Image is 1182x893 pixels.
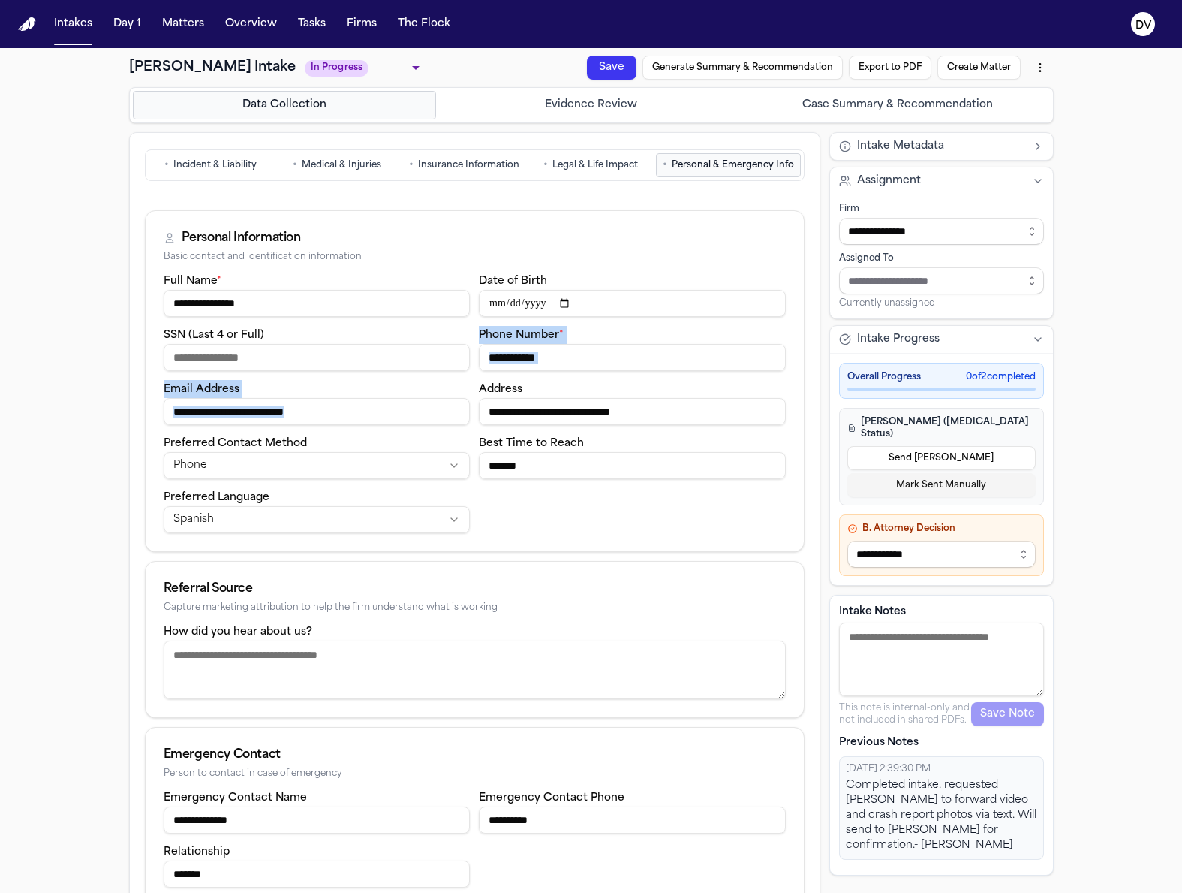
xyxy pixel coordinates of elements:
[164,330,264,341] label: SSN (Last 4 or Full)
[839,267,1044,294] input: Assign to staff member
[479,276,547,287] label: Date of Birth
[830,326,1053,353] button: Intake Progress
[937,56,1021,80] button: Create Matter
[292,11,332,38] button: Tasks
[642,56,843,80] button: Generate Summary & Recommendation
[857,173,921,189] span: Assignment
[182,229,301,247] div: Personal Information
[479,398,786,425] input: Address
[543,158,548,173] span: •
[839,605,1044,620] label: Intake Notes
[839,297,935,309] span: Currently unassigned
[1027,54,1054,81] button: More actions
[479,330,564,341] label: Phone Number
[173,159,257,171] span: Incident & Liability
[847,371,921,383] span: Overall Progress
[107,11,147,38] button: Day 1
[48,11,98,38] button: Intakes
[409,158,414,173] span: •
[656,153,801,177] button: Go to Personal & Emergency Info
[839,203,1044,215] div: Firm
[149,153,272,177] button: Go to Incident & Liability
[305,60,369,77] span: In Progress
[164,344,471,371] input: SSN
[305,57,425,78] div: Update intake status
[839,218,1044,245] input: Select firm
[392,11,456,38] button: The Flock
[857,139,944,154] span: Intake Metadata
[164,438,307,449] label: Preferred Contact Method
[552,159,638,171] span: Legal & Life Impact
[479,290,786,317] input: Date of birth
[830,167,1053,195] button: Assignment
[847,523,1036,535] h4: B. Attorney Decision
[529,153,653,177] button: Go to Legal & Life Impact
[846,763,1037,775] div: [DATE] 2:39:30 PM
[847,416,1036,440] h4: [PERSON_NAME] ([MEDICAL_DATA] Status)
[164,602,786,614] div: Capture marketing attribution to help the firm understand what is working
[164,252,786,263] div: Basic contact and identification information
[663,158,667,173] span: •
[830,133,1053,160] button: Intake Metadata
[164,492,269,503] label: Preferred Language
[966,371,1036,383] span: 0 of 2 completed
[857,332,940,347] span: Intake Progress
[418,159,519,171] span: Insurance Information
[849,56,931,80] button: Export to PDF
[839,735,1044,750] p: Previous Notes
[672,159,794,171] span: Personal & Emergency Info
[164,276,221,287] label: Full Name
[219,11,283,38] button: Overview
[164,861,471,888] input: Emergency contact relationship
[129,57,296,78] h1: [PERSON_NAME] Intake
[302,159,381,171] span: Medical & Injuries
[164,768,786,780] div: Person to contact in case of emergency
[164,580,786,598] div: Referral Source
[164,626,312,638] label: How did you hear about us?
[587,56,636,80] button: Save
[839,252,1044,264] div: Assigned To
[164,846,230,858] label: Relationship
[846,778,1037,853] div: Completed intake. requested [PERSON_NAME] to forward video and crash report photos via text. Will...
[479,792,624,804] label: Emergency Contact Phone
[479,384,522,395] label: Address
[164,158,169,173] span: •
[164,746,786,764] div: Emergency Contact
[164,398,471,425] input: Email address
[746,91,1050,119] button: Go to Case Summary & Recommendation step
[164,384,239,395] label: Email Address
[18,17,36,32] img: Finch Logo
[341,11,383,38] button: Firms
[164,807,471,834] input: Emergency contact name
[164,290,471,317] input: Full name
[479,438,584,449] label: Best Time to Reach
[156,11,210,38] button: Matters
[839,702,971,726] p: This note is internal-only and not included in shared PDFs.
[479,344,786,371] input: Phone number
[479,452,786,479] input: Best time to reach
[133,91,437,119] button: Go to Data Collection step
[402,153,526,177] button: Go to Insurance Information
[293,158,297,173] span: •
[275,153,399,177] button: Go to Medical & Injuries
[847,446,1036,470] button: Send [PERSON_NAME]
[839,623,1044,696] textarea: Intake notes
[439,91,743,119] button: Go to Evidence Review step
[133,91,1050,119] nav: Intake steps
[164,792,307,804] label: Emergency Contact Name
[479,807,786,834] input: Emergency contact phone
[847,473,1036,497] button: Mark Sent Manually
[18,17,36,32] a: Home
